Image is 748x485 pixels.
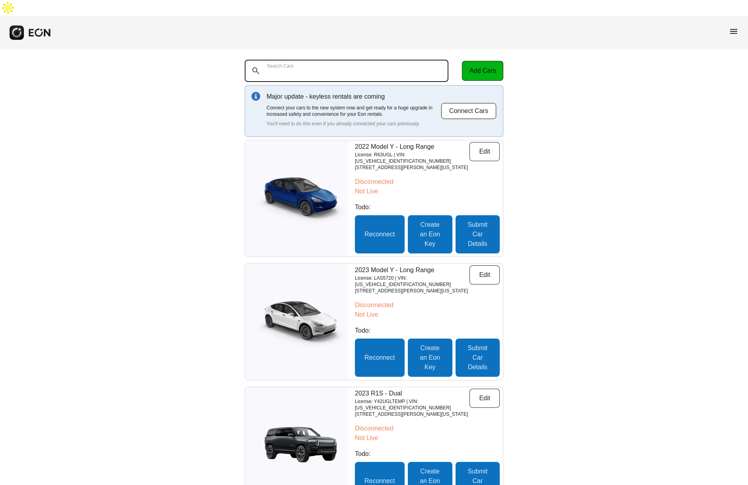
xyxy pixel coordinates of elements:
p: 2022 Model Y - Long Range [355,142,469,152]
p: Not Live [355,310,500,319]
button: Reconnect [355,339,405,377]
p: [STREET_ADDRESS][PERSON_NAME][US_STATE] [355,288,469,294]
p: [STREET_ADDRESS][PERSON_NAME][US_STATE] [355,164,469,171]
button: Edit [469,389,500,408]
img: car [245,296,349,348]
p: Todo: [355,203,500,212]
p: You'll need to do this even if you already connected your cars previously. [267,121,441,127]
p: License: R63UGL | VIN: [US_VEHICLE_IDENTIFICATION_NUMBER] [355,152,469,164]
button: Create an Eon Key [408,339,452,377]
p: License: Y42UGLTEMP | VIN: [US_VEHICLE_IDENTIFICATION_NUMBER] [355,398,469,411]
p: Not Live [355,187,500,196]
p: Disconnected [355,424,500,433]
img: car [245,173,349,224]
p: Disconnected [355,177,500,187]
button: Reconnect [355,215,405,253]
p: Not Live [355,433,500,443]
p: License: LAS5720 | VIN: [US_VEHICLE_IDENTIFICATION_NUMBER] [355,275,469,288]
p: Major update - keyless rentals are coming [267,92,441,101]
button: Edit [469,265,500,284]
button: Add Cars [462,61,503,81]
button: Submit Car Details [456,215,500,253]
button: Submit Car Details [456,339,500,377]
p: Connect your cars to the new system now and get ready for a huge upgrade in increased safety and ... [267,105,441,117]
button: Connect Cars [441,103,497,119]
p: Todo: [355,449,500,459]
p: [STREET_ADDRESS][PERSON_NAME][US_STATE] [355,411,469,417]
img: car [245,419,349,471]
p: Disconnected [355,300,500,310]
button: Create an Eon Key [408,215,452,253]
p: Todo: [355,326,500,335]
p: 2023 R1S - Dual [355,389,469,398]
button: Edit [469,142,500,161]
label: Search Cars [267,63,294,69]
span: menu [729,27,738,36]
p: 2023 Model Y - Long Range [355,265,469,275]
img: info [251,92,260,101]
